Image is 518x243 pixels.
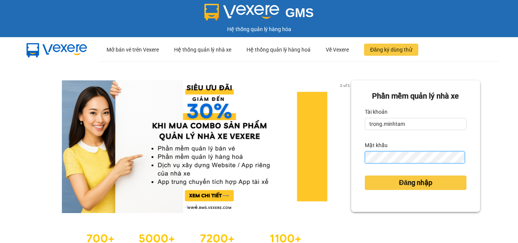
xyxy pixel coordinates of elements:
[365,176,466,190] button: Đăng nhập
[204,4,279,20] img: logo 2
[399,177,432,188] span: Đăng nhập
[338,80,351,90] p: 2 of 3
[107,38,159,62] div: Mở bán vé trên Vexere
[365,118,466,130] input: Tài khoản
[174,38,231,62] div: Hệ thống quản lý nhà xe
[2,25,516,33] div: Hệ thống quản lý hàng hóa
[326,38,349,62] div: Về Vexere
[204,11,314,17] a: GMS
[38,80,49,213] button: previous slide / item
[19,37,95,62] img: mbUUG5Q.png
[184,204,187,207] li: slide item 1
[365,90,466,102] div: Phần mềm quản lý nhà xe
[370,45,412,54] span: Đăng ký dùng thử
[246,38,311,62] div: Hệ thống quản lý hàng hoá
[193,204,196,207] li: slide item 2
[285,6,314,20] span: GMS
[341,80,351,213] button: next slide / item
[365,139,388,151] label: Mật khẩu
[364,44,418,56] button: Đăng ký dùng thử
[365,106,388,118] label: Tài khoản
[202,204,205,207] li: slide item 3
[365,151,465,163] input: Mật khẩu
